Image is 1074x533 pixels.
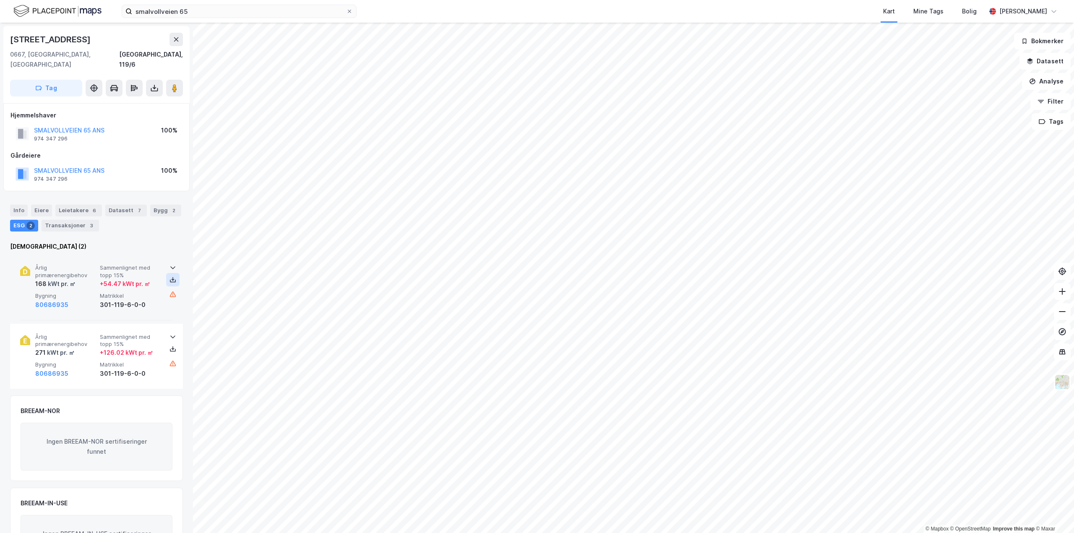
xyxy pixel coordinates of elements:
[10,49,119,70] div: 0667, [GEOGRAPHIC_DATA], [GEOGRAPHIC_DATA]
[21,423,172,471] div: Ingen BREEAM-NOR sertifiseringer funnet
[100,300,161,310] div: 301-119-6-0-0
[21,406,60,416] div: BREEAM-NOR
[161,166,177,176] div: 100%
[962,6,977,16] div: Bolig
[100,348,153,358] div: + 126.02 kWt pr. ㎡
[100,279,150,289] div: + 54.47 kWt pr. ㎡
[1030,93,1071,110] button: Filter
[1032,113,1071,130] button: Tags
[35,361,96,368] span: Bygning
[35,348,75,358] div: 271
[10,205,28,216] div: Info
[90,206,99,215] div: 6
[1032,493,1074,533] iframe: Chat Widget
[26,221,35,230] div: 2
[100,369,161,379] div: 301-119-6-0-0
[150,205,181,216] div: Bygg
[13,4,102,18] img: logo.f888ab2527a4732fd821a326f86c7f29.svg
[135,206,143,215] div: 7
[35,369,68,379] button: 80686935
[35,300,68,310] button: 80686935
[1022,73,1071,90] button: Analyse
[105,205,147,216] div: Datasett
[10,220,38,231] div: ESG
[1032,493,1074,533] div: Kontrollprogram for chat
[993,526,1035,532] a: Improve this map
[999,6,1047,16] div: [PERSON_NAME]
[46,348,75,358] div: kWt pr. ㎡
[10,33,92,46] div: [STREET_ADDRESS]
[34,176,68,182] div: 974 347 296
[1014,33,1071,49] button: Bokmerker
[100,361,161,368] span: Matrikkel
[10,110,182,120] div: Hjemmelshaver
[47,279,76,289] div: kWt pr. ㎡
[950,526,991,532] a: OpenStreetMap
[35,292,96,299] span: Bygning
[132,5,346,18] input: Søk på adresse, matrikkel, gårdeiere, leietakere eller personer
[34,135,68,142] div: 974 347 296
[100,333,161,348] span: Sammenlignet med topp 15%
[161,125,177,135] div: 100%
[10,242,183,252] div: [DEMOGRAPHIC_DATA] (2)
[10,80,82,96] button: Tag
[35,333,96,348] span: Årlig primærenergibehov
[42,220,99,231] div: Transaksjoner
[100,264,161,279] span: Sammenlignet med topp 15%
[925,526,949,532] a: Mapbox
[100,292,161,299] span: Matrikkel
[119,49,183,70] div: [GEOGRAPHIC_DATA], 119/6
[1019,53,1071,70] button: Datasett
[169,206,178,215] div: 2
[55,205,102,216] div: Leietakere
[31,205,52,216] div: Eiere
[1054,374,1070,390] img: Z
[87,221,96,230] div: 3
[883,6,895,16] div: Kart
[21,498,68,508] div: BREEAM-IN-USE
[913,6,944,16] div: Mine Tags
[35,279,76,289] div: 168
[10,151,182,161] div: Gårdeiere
[35,264,96,279] span: Årlig primærenergibehov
